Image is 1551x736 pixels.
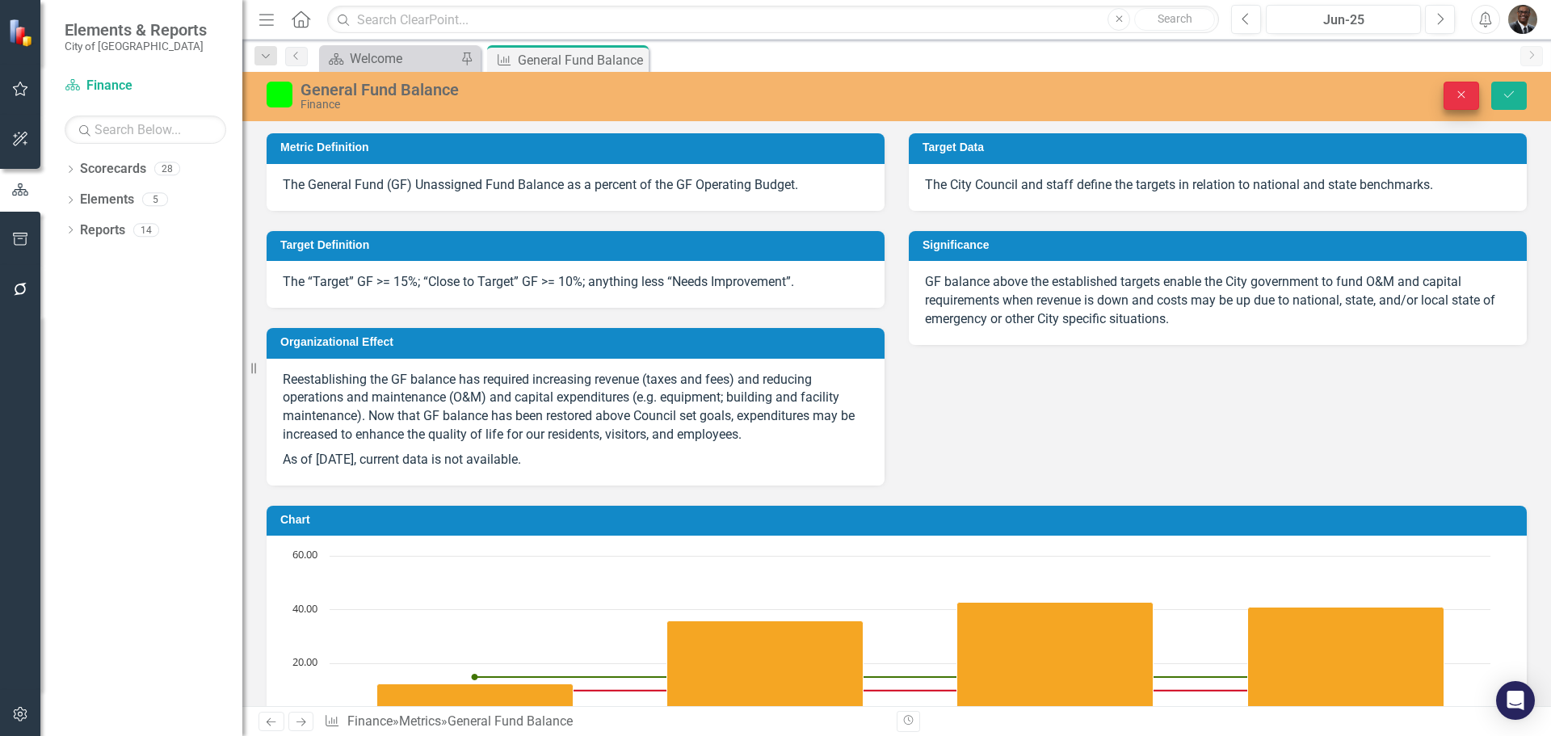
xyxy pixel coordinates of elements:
[377,684,574,718] path: 2021, 12.32. GF.
[925,176,1511,195] p: The City Council and staff define the targets in relation to national and state benchmarks.
[327,6,1219,34] input: Search ClearPoint...
[324,713,885,731] div: » »
[301,99,973,111] div: Finance
[283,371,868,448] p: Reestablishing the GF balance has required increasing revenue (taxes and fees) and reducing opera...
[923,141,1519,154] h3: Target Data
[280,239,876,251] h3: Target Definition
[80,221,125,240] a: Reports
[280,514,1519,526] h3: Chart
[1496,681,1535,720] div: Open Intercom Messenger
[301,81,973,99] div: General Fund Balance
[667,621,864,718] path: 2022, 35.78. GF.
[350,48,456,69] div: Welcome
[957,603,1154,718] path: 2023, 42.66. GF.
[280,336,876,348] h3: Organizational Effect
[65,77,226,95] a: Finance
[1248,608,1444,718] path: 2024, 40.89. GF.
[323,48,456,69] a: Welcome
[1508,5,1537,34] img: Octavius Murphy
[1266,5,1421,34] button: Jun-25
[347,713,393,729] a: Finance
[283,176,868,195] p: The General Fund (GF) Unassigned Fund Balance as a percent of the GF Operating Budget.
[80,160,146,179] a: Scorecards
[292,547,317,561] text: 60.00
[399,713,441,729] a: Metrics
[518,50,645,70] div: General Fund Balance
[923,239,1519,251] h3: Significance
[65,116,226,144] input: Search Below...
[283,448,868,469] p: As of [DATE], current data is not available.
[80,191,134,209] a: Elements
[133,223,159,237] div: 14
[65,20,207,40] span: Elements & Reports
[1134,8,1215,31] button: Search
[280,141,876,154] h3: Metric Definition
[448,713,573,729] div: General Fund Balance
[1158,12,1192,25] span: Search
[65,40,207,53] small: City of [GEOGRAPHIC_DATA]
[154,162,180,176] div: 28
[142,193,168,207] div: 5
[377,603,1444,718] g: GF, series 1 of 3. Bar series with 4 bars.
[292,654,317,669] text: 20.00
[472,674,478,680] path: 2021, 15. Target GF.
[267,82,292,107] img: On Target
[1271,11,1415,30] div: Jun-25
[292,601,317,616] text: 40.00
[283,273,868,292] p: The “Target” GF >= 15%; “Close to Target” GF >= 10%; anything less “Needs Improvement”.
[8,19,36,47] img: ClearPoint Strategy
[925,273,1511,329] p: GF balance above the established targets enable the City government to fund O&M and capital requi...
